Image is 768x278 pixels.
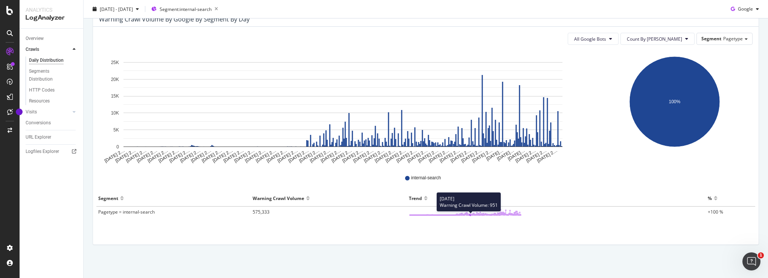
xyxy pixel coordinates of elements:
[29,86,78,94] a: HTTP Codes
[669,99,680,104] text: 100%
[111,60,119,65] text: 25K
[26,46,39,53] div: Crawls
[29,97,50,105] div: Resources
[26,119,51,127] div: Conversions
[116,144,119,150] text: 0
[111,110,119,116] text: 10K
[29,86,55,94] div: HTTP Codes
[111,77,119,82] text: 20K
[113,127,119,133] text: 5K
[708,209,723,215] span: +100 %
[728,3,762,15] button: Google
[26,6,77,14] div: Analytics
[29,97,78,105] a: Resources
[701,35,721,42] span: Segment
[723,35,743,42] span: Pagetype
[26,133,51,141] div: URL Explorer
[29,67,78,83] a: Segments Distribution
[253,192,304,204] div: Warning Crawl Volume
[26,148,78,156] a: Logfiles Explorer
[16,108,23,115] div: Tooltip anchor
[742,252,760,270] iframe: Intercom live chat
[738,6,753,12] span: Google
[627,36,682,42] span: Count By Day
[26,108,70,116] a: Visits
[574,36,606,42] span: All Google Bots
[411,175,441,181] span: internal-search
[99,51,587,164] svg: A chart.
[98,209,155,215] span: Pagetype = internal-search
[90,3,142,15] button: [DATE] - [DATE]
[148,3,221,15] button: Segment:internal-search
[26,14,77,22] div: LogAnalyzer
[758,252,764,258] span: 1
[568,33,619,45] button: All Google Bots
[620,33,695,45] button: Count By [PERSON_NAME]
[26,119,78,127] a: Conversions
[29,57,78,64] a: Daily Distribution
[253,209,270,215] span: 575,333
[29,67,71,83] div: Segments Distribution
[160,6,212,12] span: Segment: internal-search
[26,35,44,43] div: Overview
[100,6,133,12] span: [DATE] - [DATE]
[598,51,751,164] svg: A chart.
[26,108,37,116] div: Visits
[111,94,119,99] text: 15K
[29,57,64,64] div: Daily Distribution
[26,133,78,141] a: URL Explorer
[708,192,712,204] div: %
[26,35,78,43] a: Overview
[409,192,422,204] div: Trend
[26,148,59,156] div: Logfiles Explorer
[99,15,250,23] div: Warning Crawl Volume by google by Segment by Day
[26,46,70,53] a: Crawls
[98,192,118,204] div: Segment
